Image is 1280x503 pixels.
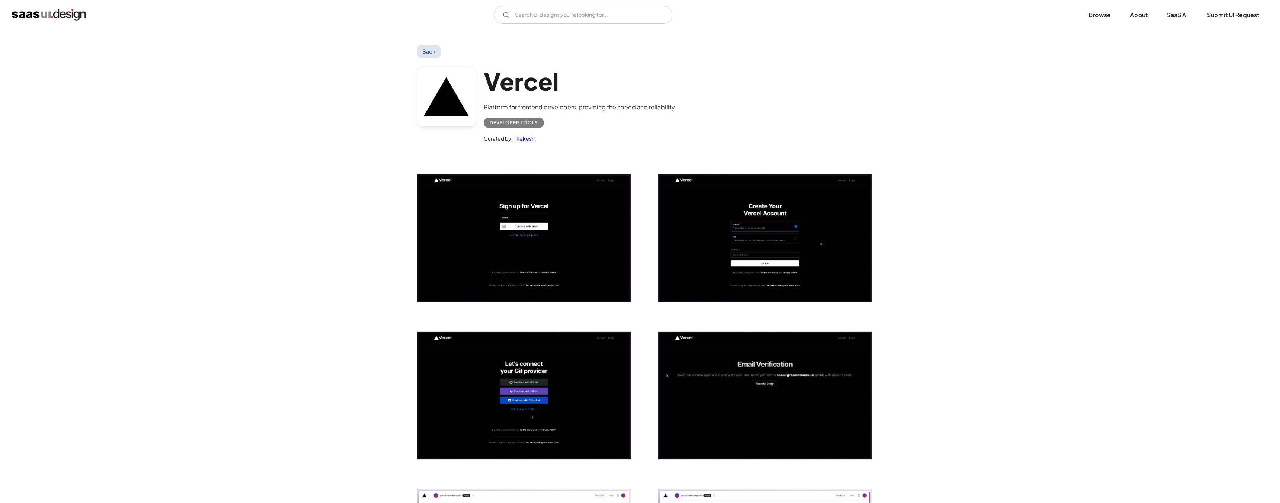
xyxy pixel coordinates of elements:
form: Email Form [494,6,672,24]
h1: Vercel [484,67,675,96]
img: 6448d315e16734e3fbd841ad_Vercel%20-%20Create%20Account.png [658,174,872,302]
a: Submit UI Request [1198,7,1268,23]
div: Developer tools [490,118,538,127]
input: Search UI designs you're looking for... [494,6,672,24]
a: open lightbox [658,174,872,302]
img: 6448d315ec910cbe55c8a4ac_Vercel%20-%20Connect%20with%20Github.png [417,332,631,460]
img: 6448d3151edf28aa113014b1_Vercel%20-%20verify%20email.png [658,332,872,460]
a: About [1121,7,1156,23]
a: open lightbox [417,332,631,460]
img: 6448d315d9cba48b0ddb4ead_Vercel%20-%20Signup%20for%20Vercel.png [417,174,631,302]
div: Platform for frontend developers, providing the speed and reliability [484,103,675,112]
div: Curated by: [484,134,513,143]
a: open lightbox [417,174,631,302]
a: Browse [1080,7,1120,23]
a: open lightbox [658,332,872,460]
a: home [12,9,86,21]
a: Back [417,45,441,58]
a: Rakesh [513,134,535,143]
a: SaaS Ai [1158,7,1197,23]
